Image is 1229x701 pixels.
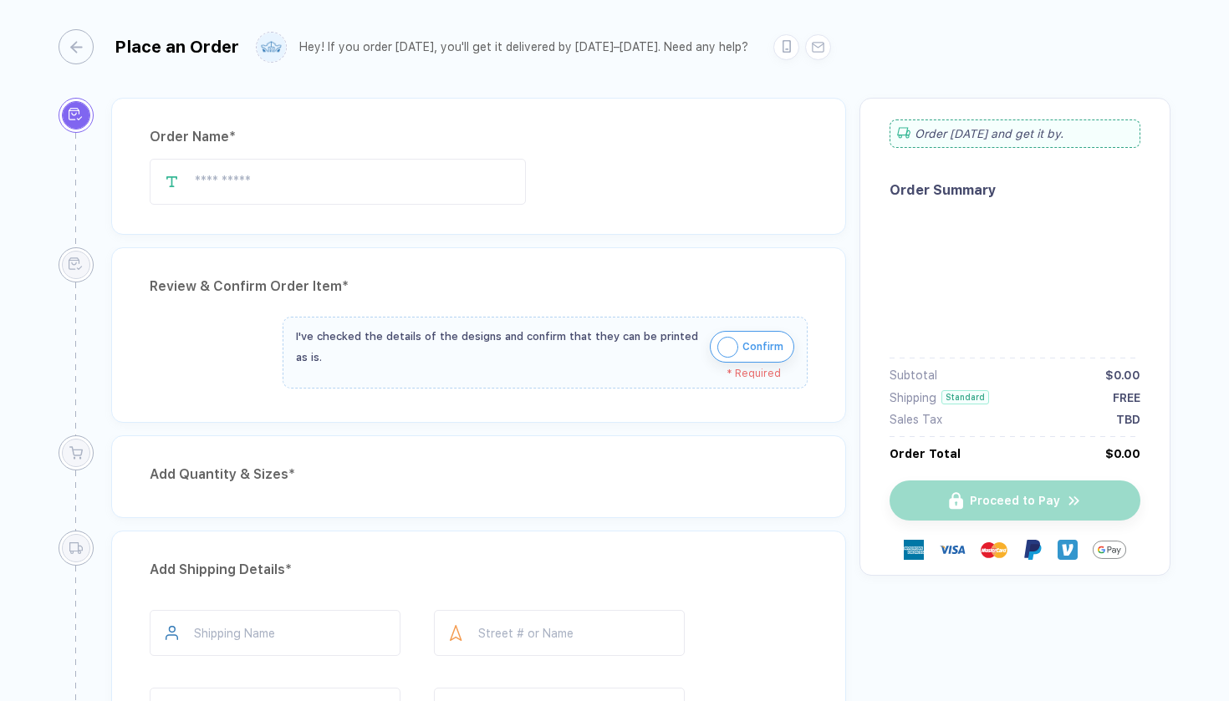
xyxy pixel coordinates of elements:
span: Confirm [742,333,783,360]
div: Add Quantity & Sizes [150,461,808,488]
div: Sales Tax [890,413,942,426]
img: Paypal [1022,540,1043,560]
img: GPay [1093,533,1126,566]
div: TBD [1116,413,1140,426]
button: iconConfirm [710,331,794,363]
div: Order Name [150,124,808,150]
div: Place an Order [115,37,239,57]
div: * Required [296,368,781,379]
div: $0.00 [1105,447,1140,460]
img: express [904,540,924,560]
img: Venmo [1058,540,1078,560]
div: Hey! If you order [DATE], you'll get it delivered by [DATE]–[DATE]. Need any help? [299,40,748,54]
div: Subtotal [890,368,937,382]
div: Order [DATE] and get it by . [890,119,1140,148]
div: FREE [1113,391,1140,404]
img: visa [939,536,966,563]
div: Add Shipping Details [150,556,808,583]
img: user profile [257,33,286,62]
div: Shipping [890,391,936,404]
div: $0.00 [1105,368,1140,382]
div: I've checked the details of the designs and confirm that they can be printed as is. [296,326,701,368]
div: Order Summary [890,182,1140,198]
img: master-card [981,536,1007,563]
div: Review & Confirm Order Item [150,273,808,300]
div: Standard [941,390,989,404]
img: icon [717,337,738,358]
div: Order Total [890,447,961,460]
